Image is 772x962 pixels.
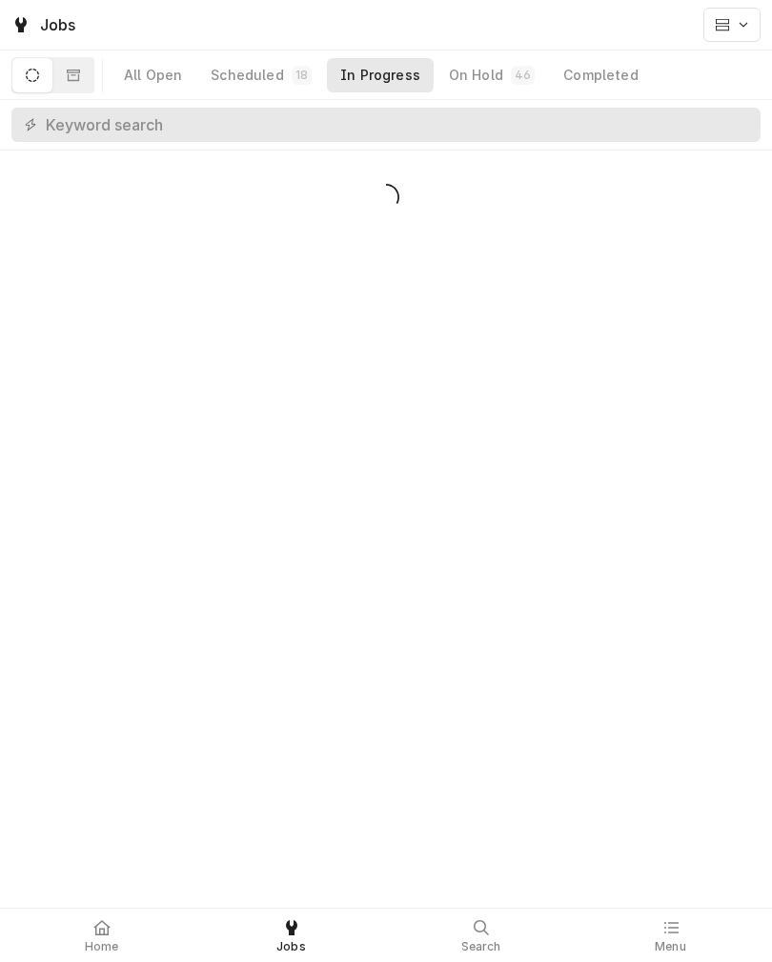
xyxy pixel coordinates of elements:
[461,939,501,954] span: Search
[276,939,306,954] span: Jobs
[85,939,119,954] span: Home
[373,177,399,217] span: Loading...
[211,66,283,85] div: Scheduled
[197,912,385,958] a: Jobs
[295,68,308,83] div: 18
[577,912,764,958] a: Menu
[515,68,531,83] div: 46
[563,66,638,85] div: Completed
[8,912,195,958] a: Home
[387,912,575,958] a: Search
[655,939,686,954] span: Menu
[124,66,182,85] div: All Open
[449,66,503,85] div: On Hold
[340,66,420,85] div: In Progress
[46,108,751,142] input: Keyword search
